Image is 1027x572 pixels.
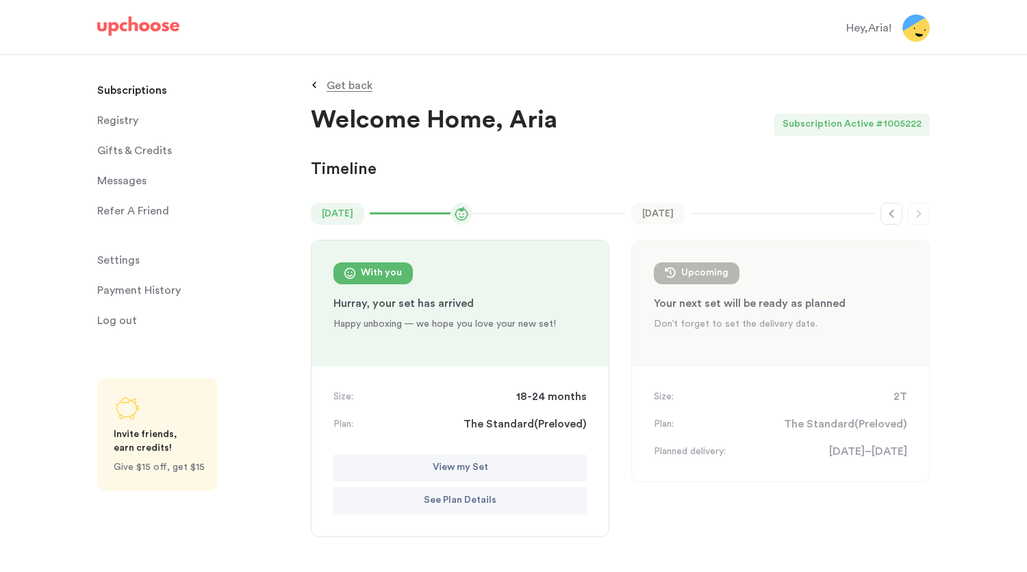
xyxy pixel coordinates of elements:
[784,416,907,432] span: The Standard ( Preloved )
[97,197,169,225] p: Refer A Friend
[893,388,907,405] span: 2T
[774,114,876,136] div: Subscription Active
[97,277,294,304] a: Payment History
[631,203,685,225] time: [DATE]
[654,445,726,458] p: Planned delivery:
[97,107,138,134] span: Registry
[654,417,674,431] p: Plan:
[97,307,294,334] a: Log out
[97,197,294,225] a: Refer A Friend
[97,307,137,334] span: Log out
[333,317,587,331] p: Happy unboxing — we hope you love your new set!
[97,247,294,274] a: Settings
[361,265,402,282] div: With you
[97,167,294,195] a: Messages
[333,487,587,514] button: See Plan Details
[311,203,364,225] time: [DATE]
[311,104,557,137] p: Welcome Home, Aria
[681,265,728,282] div: Upcoming
[97,137,172,164] span: Gifts & Credits
[97,16,179,42] a: UpChoose
[97,378,218,490] a: Share UpChoose
[424,493,496,509] p: See Plan Details
[333,417,353,431] p: Plan:
[464,416,587,432] span: The Standard ( Preloved )
[327,80,372,91] p: Get back
[97,247,140,274] span: Settings
[876,114,930,136] div: # 1005222
[97,77,294,104] a: Subscriptions
[311,77,372,93] button: Get back
[433,460,488,476] p: View my Set
[333,295,587,312] p: Hurray, your set has arrived
[829,443,907,460] span: [DATE]–[DATE]
[97,16,179,36] img: UpChoose
[654,295,907,312] p: Your next set will be ready as planned
[97,277,181,304] p: Payment History
[333,454,587,482] button: View my Set
[311,159,377,181] p: Timeline
[846,20,891,36] div: Hey, Aria !
[333,390,353,403] p: Size:
[97,77,167,104] p: Subscriptions
[97,137,294,164] a: Gifts & Credits
[654,317,907,331] p: Don’t forget to set the delivery date.
[516,388,587,405] span: 18-24 months
[97,107,294,134] a: Registry
[97,167,147,195] span: Messages
[654,390,674,403] p: Size:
